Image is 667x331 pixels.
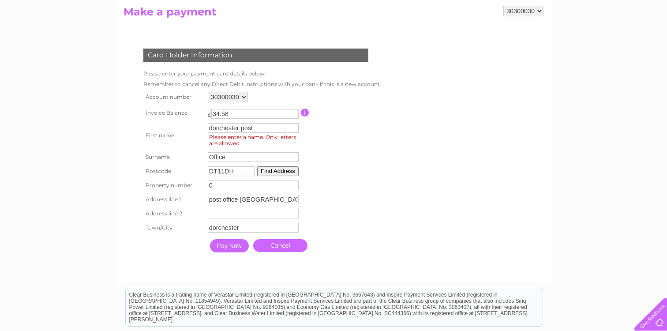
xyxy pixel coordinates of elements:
[208,107,211,118] td: £
[558,38,585,44] a: Telecoms
[534,38,553,44] a: Energy
[257,166,299,176] button: Find Address
[590,38,603,44] a: Blog
[141,121,206,150] th: First name
[141,164,206,178] th: Postcode
[141,68,383,79] td: Please enter your payment card details below.
[141,105,206,121] th: Invoice Balance
[638,38,659,44] a: Log out
[141,207,206,221] th: Address line 2
[141,90,206,105] th: Account number
[141,221,206,235] th: Town/City
[512,38,528,44] a: Water
[23,23,68,50] img: logo.png
[124,6,543,23] h2: Make a payment
[210,239,249,252] input: Pay Now
[141,178,206,192] th: Property number
[143,49,368,62] div: Card Holder Information
[608,38,630,44] a: Contact
[126,5,543,43] div: Clear Business is a trading name of Verastar Limited (registered in [GEOGRAPHIC_DATA] No. 3667643...
[141,192,206,207] th: Address line 1
[208,133,301,148] span: Please enter a name. Only letters are allowed.
[141,79,383,90] td: Remember to cancel any Direct Debit instructions with your bank if this is a new account.
[141,150,206,164] th: Surname
[301,109,309,117] input: Information
[501,4,562,15] a: 0333 014 3131
[253,239,307,252] a: Cancel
